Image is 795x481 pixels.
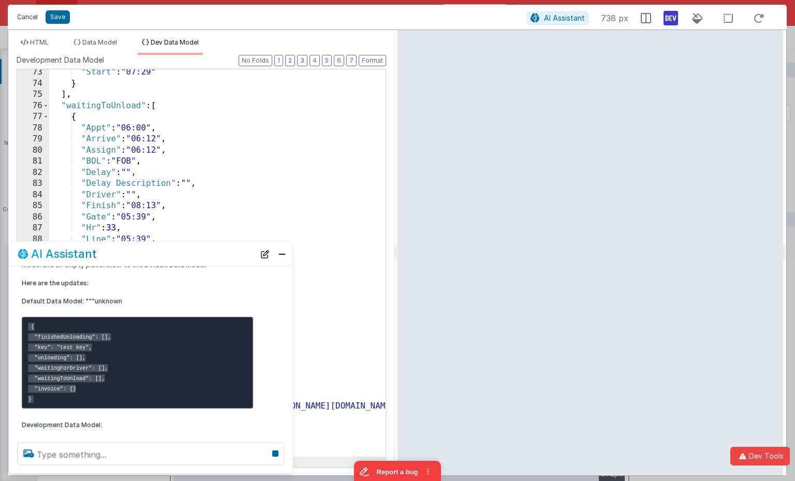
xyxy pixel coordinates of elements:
span: AI Assistant [544,13,585,22]
span: Development Data Model [17,55,104,65]
div: 75 [17,89,49,100]
button: 5 [322,55,332,66]
div: 79 [17,134,49,145]
div: 74 [17,78,49,90]
div: 84 [17,190,49,201]
button: Close [275,246,289,261]
button: AI Assistant [527,11,588,25]
div: 83 [17,178,49,190]
div: 88 [17,234,49,245]
span: Data Model [82,38,117,46]
div: 87 [17,223,49,234]
button: 3 [297,55,307,66]
div: 76 [17,100,49,112]
div: 82 [17,167,49,179]
button: 2 [285,55,295,66]
button: New Chat [258,246,272,261]
button: Save [46,10,70,24]
code: { "finishedUnloading": [], "key": "test key", "unloading": [], "waitingForDriver": [], "waitingTo... [28,323,111,403]
button: 4 [310,55,320,66]
span: 738 px [601,12,628,24]
button: 7 [346,55,357,66]
div: 86 [17,212,49,223]
p: Default Data Model: """unknown [22,296,254,307]
div: 85 [17,200,49,212]
p: Here are the updates: [22,278,254,288]
div: 81 [17,156,49,167]
span: HTML [30,38,49,46]
button: 1 [274,55,283,66]
div: 73 [17,67,49,78]
button: Dev Tools [730,447,790,465]
div: 78 [17,123,49,134]
p: Development Data Model: [22,419,254,430]
button: Cancel [12,10,43,24]
div: 80 [17,145,49,156]
h2: AI Assistant [31,247,97,260]
button: Format [359,55,386,66]
button: No Folds [239,55,272,66]
div: 77 [17,111,49,123]
span: Dev Data Model [151,38,199,46]
button: 6 [334,55,344,66]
